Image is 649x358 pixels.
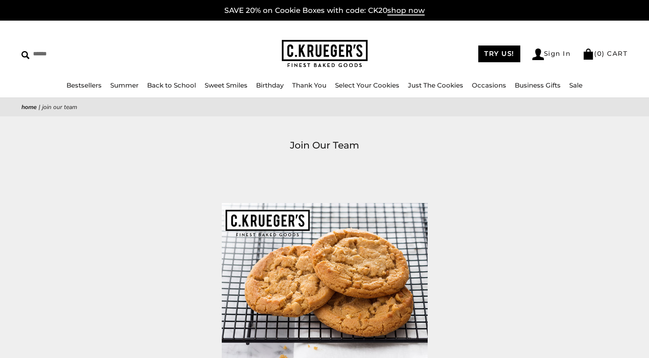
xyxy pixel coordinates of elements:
[478,46,520,62] a: TRY US!
[21,102,628,112] nav: breadcrumbs
[110,81,139,89] a: Summer
[472,81,506,89] a: Occasions
[387,6,425,15] span: shop now
[408,81,463,89] a: Just The Cookies
[66,81,102,89] a: Bestsellers
[335,81,399,89] a: Select Your Cookies
[532,49,544,60] img: Account
[147,81,196,89] a: Back to School
[583,49,628,58] a: (0) CART
[42,103,77,111] span: Join Our Team
[224,6,425,15] a: SAVE 20% on Cookie Boxes with code: CK20shop now
[205,81,248,89] a: Sweet Smiles
[256,81,284,89] a: Birthday
[21,47,165,61] input: Search
[569,81,583,89] a: Sale
[21,51,30,59] img: Search
[282,40,368,68] img: C.KRUEGER'S
[21,103,37,111] a: Home
[583,49,594,60] img: Bag
[292,81,326,89] a: Thank You
[515,81,561,89] a: Business Gifts
[597,49,602,58] span: 0
[532,49,571,60] a: Sign In
[39,103,40,111] span: |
